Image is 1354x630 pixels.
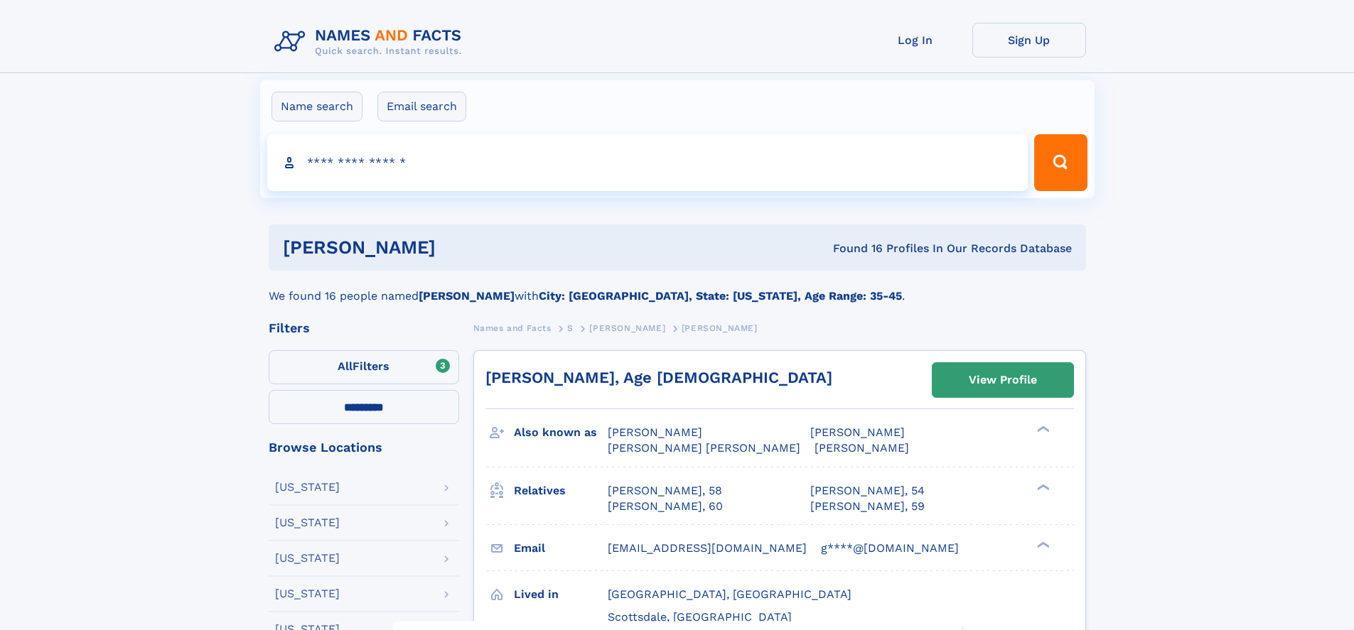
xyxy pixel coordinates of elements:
[567,319,574,337] a: S
[969,364,1037,396] div: View Profile
[608,441,800,455] span: [PERSON_NAME] [PERSON_NAME]
[933,363,1073,397] a: View Profile
[972,23,1086,58] a: Sign Up
[267,134,1028,191] input: search input
[810,483,925,499] a: [PERSON_NAME], 54
[1033,425,1051,434] div: ❯
[1034,134,1087,191] button: Search Button
[473,319,552,337] a: Names and Facts
[1033,482,1051,491] div: ❯
[608,425,702,439] span: [PERSON_NAME]
[269,271,1086,305] div: We found 16 people named with .
[589,319,665,337] a: [PERSON_NAME]
[419,289,515,303] b: [PERSON_NAME]
[338,359,353,373] span: All
[1033,540,1051,549] div: ❯
[275,517,340,528] div: [US_STATE]
[269,322,459,335] div: Filters
[377,92,466,121] label: Email search
[539,289,902,303] b: City: [GEOGRAPHIC_DATA], State: [US_STATE], Age Range: 35-45
[608,610,792,624] span: Scottsdale, [GEOGRAPHIC_DATA]
[272,92,362,121] label: Name search
[269,350,459,384] label: Filters
[608,483,722,499] a: [PERSON_NAME], 58
[608,541,807,555] span: [EMAIL_ADDRESS][DOMAIN_NAME]
[485,369,832,386] a: [PERSON_NAME], Age [DEMOGRAPHIC_DATA]
[275,588,340,599] div: [US_STATE]
[514,420,608,445] h3: Also known as
[810,425,905,439] span: [PERSON_NAME]
[589,323,665,333] span: [PERSON_NAME]
[514,582,608,607] h3: Lived in
[608,499,723,514] a: [PERSON_NAME], 60
[859,23,972,58] a: Log In
[269,441,459,454] div: Browse Locations
[682,323,758,333] span: [PERSON_NAME]
[608,587,851,601] span: [GEOGRAPHIC_DATA], [GEOGRAPHIC_DATA]
[275,482,340,493] div: [US_STATE]
[275,553,340,564] div: [US_STATE]
[634,241,1072,256] div: Found 16 Profiles In Our Records Database
[283,239,635,256] h1: [PERSON_NAME]
[815,441,909,455] span: [PERSON_NAME]
[567,323,574,333] span: S
[514,536,608,560] h3: Email
[810,499,925,514] a: [PERSON_NAME], 59
[514,479,608,503] h3: Relatives
[269,23,473,61] img: Logo Names and Facts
